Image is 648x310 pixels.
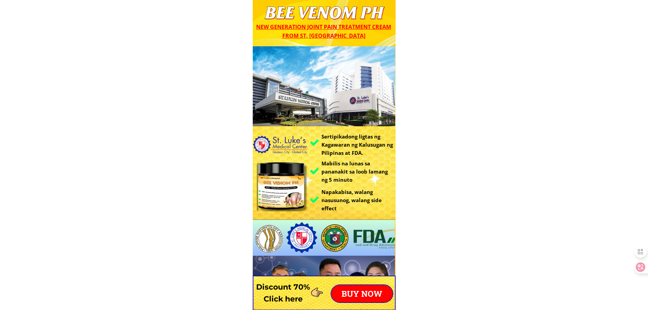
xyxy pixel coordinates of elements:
h3: Napakabisa, walang nasusunog, walang side effect [321,188,395,212]
p: BUY NOW [331,285,393,302]
span: New generation joint pain treatment cream from St. [GEOGRAPHIC_DATA] [256,23,391,39]
h3: Sertipikadong ligtas ng Kagawaran ng Kalusugan ng Pilipinas at FDA. [321,132,397,157]
h3: Mabilis na lunas sa pananakit sa loob lamang ng 5 minuto [321,159,394,184]
h3: Discount 70% Click here [253,281,314,305]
